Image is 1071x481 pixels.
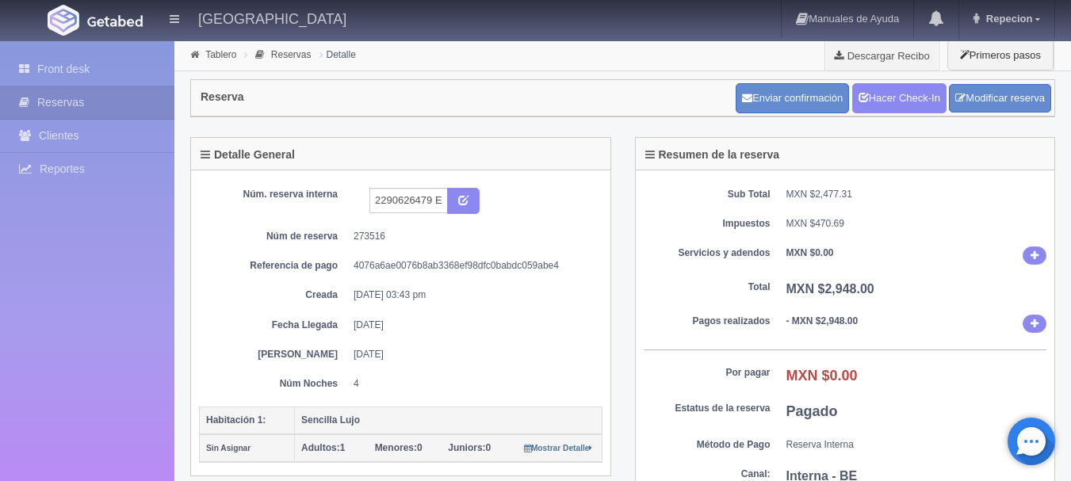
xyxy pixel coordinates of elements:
[211,377,338,391] dt: Núm Noches
[354,348,591,361] dd: [DATE]
[644,438,771,452] dt: Método de Pago
[271,49,312,60] a: Reservas
[852,83,947,113] a: Hacer Check-In
[206,444,251,452] small: Sin Asignar
[786,247,834,258] b: MXN $0.00
[301,442,345,453] span: 1
[206,414,266,426] b: Habitación 1:
[786,368,858,384] b: MXN $0.00
[354,319,591,332] dd: [DATE]
[786,315,859,326] b: - MXN $2,948.00
[211,259,338,273] dt: Referencia de pago
[786,282,874,296] b: MXN $2,948.00
[48,5,79,36] img: Getabed
[644,188,771,201] dt: Sub Total
[448,442,491,453] span: 0
[644,281,771,294] dt: Total
[205,49,236,60] a: Tablero
[316,47,360,62] li: Detalle
[644,366,771,380] dt: Por pagar
[354,377,591,391] dd: 4
[644,315,771,328] dt: Pagos realizados
[375,442,417,453] strong: Menores:
[786,217,1047,231] dd: MXN $470.69
[644,246,771,260] dt: Servicios y adendos
[644,217,771,231] dt: Impuestos
[201,149,295,161] h4: Detalle General
[524,442,593,453] a: Mostrar Detalle
[295,407,602,434] th: Sencilla Lujo
[644,468,771,481] dt: Canal:
[786,188,1047,201] dd: MXN $2,477.31
[825,40,939,71] a: Descargar Recibo
[947,40,1054,71] button: Primeros pasos
[524,444,593,452] small: Mostrar Detalle
[786,403,838,419] b: Pagado
[354,230,591,243] dd: 273516
[354,288,591,302] dd: [DATE] 03:43 pm
[211,319,338,332] dt: Fecha Llegada
[211,348,338,361] dt: [PERSON_NAME]
[301,442,340,453] strong: Adultos:
[375,442,423,453] span: 0
[211,288,338,302] dt: Creada
[949,84,1051,113] a: Modificar reserva
[198,8,346,28] h4: [GEOGRAPHIC_DATA]
[645,149,780,161] h4: Resumen de la reserva
[211,188,338,201] dt: Núm. reserva interna
[201,91,244,103] h4: Reserva
[87,15,143,27] img: Getabed
[644,402,771,415] dt: Estatus de la reserva
[354,259,591,273] dd: 4076a6ae0076b8ab3368ef98dfc0babdc059abe4
[982,13,1033,25] span: Repecion
[211,230,338,243] dt: Núm de reserva
[786,438,1047,452] dd: Reserva Interna
[448,442,485,453] strong: Juniors:
[736,83,849,113] button: Enviar confirmación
